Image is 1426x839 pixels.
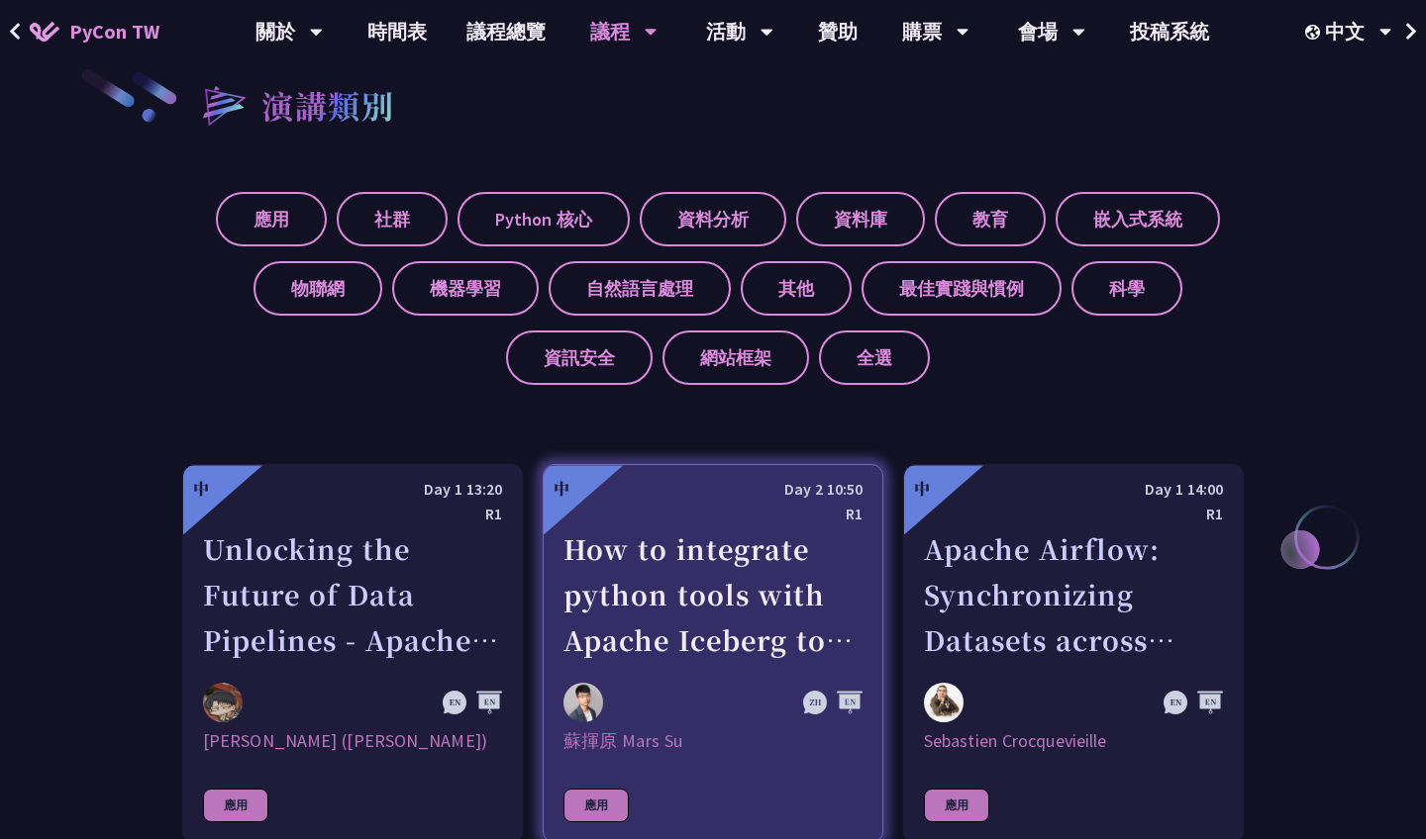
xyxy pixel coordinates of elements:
label: 最佳實踐與慣例 [862,261,1062,316]
div: R1 [924,502,1223,526]
img: heading-bullet [182,67,261,142]
div: 應用 [563,789,629,822]
div: Unlocking the Future of Data Pipelines - Apache Airflow 3 [203,526,502,663]
label: 全選 [819,330,930,385]
div: How to integrate python tools with Apache Iceberg to build ETLT pipeline on Shift-Left Architecture [563,526,863,663]
div: R1 [203,502,502,526]
div: Day 1 13:20 [203,477,502,502]
div: 中 [193,477,209,501]
label: 嵌入式系統 [1056,192,1220,246]
label: 資訊安全 [506,330,653,385]
label: 資料庫 [796,192,925,246]
label: 自然語言處理 [549,261,731,316]
img: Locale Icon [1305,25,1325,40]
label: 社群 [337,192,448,246]
span: PyCon TW [69,17,159,47]
div: 應用 [203,789,268,822]
label: Python 核心 [458,192,630,246]
img: 蘇揮原 Mars Su [563,683,603,722]
div: Day 1 14:00 [924,477,1223,502]
img: Home icon of PyCon TW 2025 [30,22,59,42]
div: Sebastien Crocquevieille [924,729,1223,753]
div: Apache Airflow: Synchronizing Datasets across Multiple instances [924,526,1223,663]
div: 蘇揮原 Mars Su [563,729,863,753]
div: Day 2 10:50 [563,477,863,502]
label: 物聯網 [254,261,382,316]
label: 其他 [741,261,852,316]
div: 中 [914,477,930,501]
label: 應用 [216,192,327,246]
div: 應用 [924,789,989,822]
div: 中 [554,477,569,501]
label: 機器學習 [392,261,539,316]
div: [PERSON_NAME] ([PERSON_NAME]) [203,729,502,753]
label: 科學 [1071,261,1182,316]
label: 資料分析 [640,192,786,246]
img: 李唯 (Wei Lee) [203,683,243,722]
div: R1 [563,502,863,526]
a: PyCon TW [10,7,179,56]
h2: 演講類別 [261,81,394,129]
label: 網站框架 [662,330,809,385]
img: Sebastien Crocquevieille [924,683,964,722]
label: 教育 [935,192,1046,246]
